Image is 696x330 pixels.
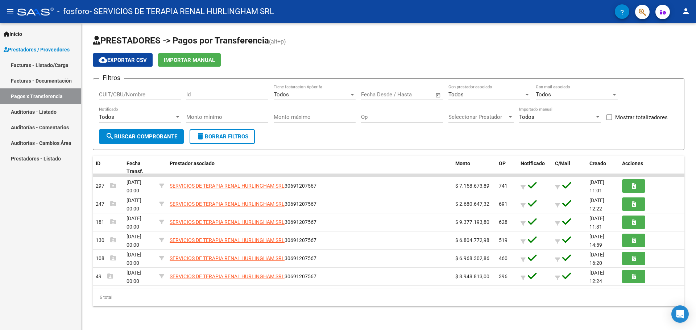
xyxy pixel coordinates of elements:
[448,91,464,98] span: Todos
[536,91,551,98] span: Todos
[96,201,116,207] span: 247
[274,91,289,98] span: Todos
[127,160,143,175] span: Fecha Transf.
[615,113,668,122] span: Mostrar totalizadores
[455,237,489,243] span: $ 6.804.772,98
[93,288,684,306] div: 6 total
[499,273,507,279] span: 396
[127,234,141,248] span: [DATE] 00:00
[4,46,70,54] span: Prestadores / Proveedores
[455,255,489,261] span: $ 6.968.302,86
[96,183,116,189] span: 297
[499,237,507,243] span: 519
[170,219,285,225] span: SERVICIOS DE TERAPIA RENAL HURLINGHAM SRL
[455,183,489,189] span: $ 7.158.673,89
[190,129,255,144] button: Borrar Filtros
[99,114,114,120] span: Todos
[434,91,443,99] button: Open calendar
[4,30,22,38] span: Inicio
[127,216,141,230] span: [DATE] 00:00
[455,273,489,279] span: $ 8.948.813,00
[499,219,507,225] span: 628
[589,216,604,230] span: [DATE] 11:31
[521,160,545,166] span: Notificado
[170,160,215,166] span: Prestador asociado
[196,132,205,141] mat-icon: delete
[519,114,534,120] span: Todos
[93,35,269,46] span: PRESTADORES -> Pagos por Transferencia
[448,114,507,120] span: Seleccionar Prestador
[269,38,286,45] span: (alt+p)
[455,160,470,166] span: Monto
[499,160,506,166] span: OP
[90,4,274,20] span: - SERVICIOS DE TERAPIA RENAL HURLINGHAM SRL
[518,156,552,180] datatable-header-cell: Notificado
[587,156,619,180] datatable-header-cell: Creado
[170,237,316,243] span: 30691207567
[6,7,14,16] mat-icon: menu
[127,179,141,193] span: [DATE] 00:00
[99,57,147,63] span: Exportar CSV
[671,305,689,323] div: Open Intercom Messenger
[170,183,285,189] span: SERVICIOS DE TERAPIA RENAL HURLINGHAM SRL
[127,270,141,284] span: [DATE] 00:00
[170,273,316,279] span: 30691207567
[96,160,100,166] span: ID
[589,197,604,212] span: [DATE] 12:22
[496,156,518,180] datatable-header-cell: OP
[124,156,156,180] datatable-header-cell: Fecha Transf.
[93,156,124,180] datatable-header-cell: ID
[589,252,604,266] span: [DATE] 16:20
[167,156,452,180] datatable-header-cell: Prestador asociado
[455,219,489,225] span: $ 9.377.193,80
[170,201,285,207] span: SERVICIOS DE TERAPIA RENAL HURLINGHAM SRL
[589,270,604,284] span: [DATE] 12:24
[681,7,690,16] mat-icon: person
[622,160,643,166] span: Acciones
[170,255,285,261] span: SERVICIOS DE TERAPIA RENAL HURLINGHAM SRL
[105,133,177,140] span: Buscar Comprobante
[57,4,90,20] span: - fosforo
[127,197,141,212] span: [DATE] 00:00
[96,219,116,225] span: 181
[452,156,496,180] datatable-header-cell: Monto
[93,53,153,67] button: Exportar CSV
[170,237,285,243] span: SERVICIOS DE TERAPIA RENAL HURLINGHAM SRL
[96,237,116,243] span: 130
[99,73,124,83] h3: Filtros
[499,183,507,189] span: 741
[589,234,604,248] span: [DATE] 14:59
[170,255,316,261] span: 30691207567
[96,273,113,279] span: 49
[499,201,507,207] span: 691
[397,91,432,98] input: Fecha fin
[158,53,221,67] button: Importar Manual
[127,252,141,266] span: [DATE] 00:00
[99,129,184,144] button: Buscar Comprobante
[164,57,215,63] span: Importar Manual
[170,273,285,279] span: SERVICIOS DE TERAPIA RENAL HURLINGHAM SRL
[361,91,390,98] input: Fecha inicio
[170,183,316,189] span: 30691207567
[555,160,570,166] span: C/Mail
[105,132,114,141] mat-icon: search
[170,201,316,207] span: 30691207567
[170,219,316,225] span: 30691207567
[196,133,248,140] span: Borrar Filtros
[589,179,604,193] span: [DATE] 11:01
[96,255,116,261] span: 108
[552,156,587,180] datatable-header-cell: C/Mail
[455,201,489,207] span: $ 2.680.647,32
[589,160,606,166] span: Creado
[499,255,507,261] span: 460
[99,55,107,64] mat-icon: cloud_download
[619,156,684,180] datatable-header-cell: Acciones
